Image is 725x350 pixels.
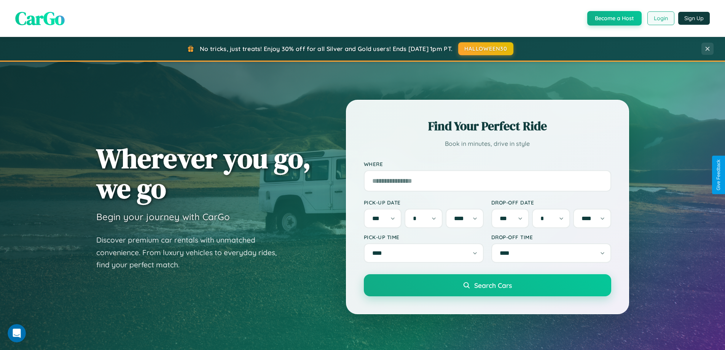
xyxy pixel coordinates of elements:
[458,42,513,55] button: HALLOWEEN30
[364,234,484,240] label: Pick-up Time
[96,211,230,222] h3: Begin your journey with CarGo
[96,143,311,203] h1: Wherever you go, we go
[474,281,512,289] span: Search Cars
[364,138,611,149] p: Book in minutes, drive in style
[678,12,710,25] button: Sign Up
[8,324,26,342] iframe: Intercom live chat
[364,161,611,167] label: Where
[587,11,642,26] button: Become a Host
[647,11,674,25] button: Login
[96,234,287,271] p: Discover premium car rentals with unmatched convenience. From luxury vehicles to everyday rides, ...
[15,6,65,31] span: CarGo
[491,199,611,206] label: Drop-off Date
[364,274,611,296] button: Search Cars
[364,118,611,134] h2: Find Your Perfect Ride
[716,160,721,190] div: Give Feedback
[491,234,611,240] label: Drop-off Time
[200,45,453,53] span: No tricks, just treats! Enjoy 30% off for all Silver and Gold users! Ends [DATE] 1pm PT.
[364,199,484,206] label: Pick-up Date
